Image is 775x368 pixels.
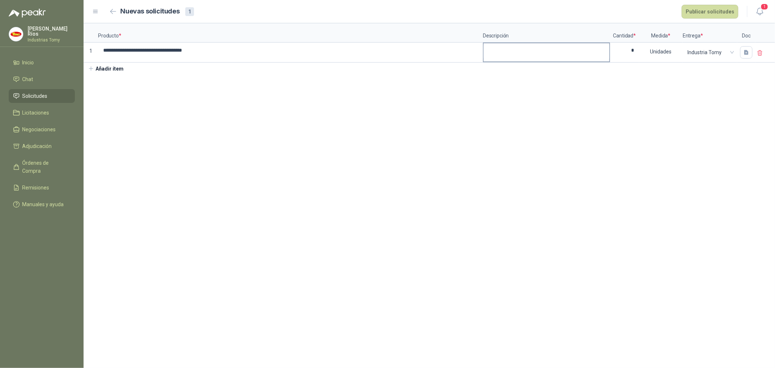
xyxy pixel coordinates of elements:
p: Descripción [483,23,610,43]
p: Doc [737,23,755,43]
span: Órdenes de Compra [23,159,68,175]
a: Licitaciones [9,106,75,120]
span: Remisiones [23,184,49,192]
img: Logo peakr [9,9,46,17]
a: Negociaciones [9,123,75,136]
h2: Nuevas solicitudes [121,6,180,17]
button: Publicar solicitudes [682,5,738,19]
span: Chat [23,75,33,83]
p: [PERSON_NAME] Ríos [28,26,75,36]
p: Entrega [683,23,737,43]
img: Company Logo [9,27,23,41]
button: 1 [753,5,766,18]
p: Industrias Tomy [28,38,75,42]
p: Cantidad [610,23,639,43]
a: Órdenes de Compra [9,156,75,178]
span: Inicio [23,59,34,67]
span: Licitaciones [23,109,49,117]
span: Manuales y ayuda [23,200,64,208]
span: Industria Tomy [687,47,732,58]
p: Producto [98,23,483,43]
span: Adjudicación [23,142,52,150]
a: Inicio [9,56,75,69]
a: Manuales y ayuda [9,197,75,211]
span: 1 [760,3,768,10]
button: Añadir ítem [84,63,128,75]
a: Solicitudes [9,89,75,103]
p: 1 [84,43,98,63]
span: Solicitudes [23,92,48,100]
div: 1 [185,7,194,16]
span: Negociaciones [23,125,56,133]
p: Medida [639,23,683,43]
div: Unidades [640,43,682,60]
a: Remisiones [9,181,75,195]
a: Chat [9,72,75,86]
a: Adjudicación [9,139,75,153]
